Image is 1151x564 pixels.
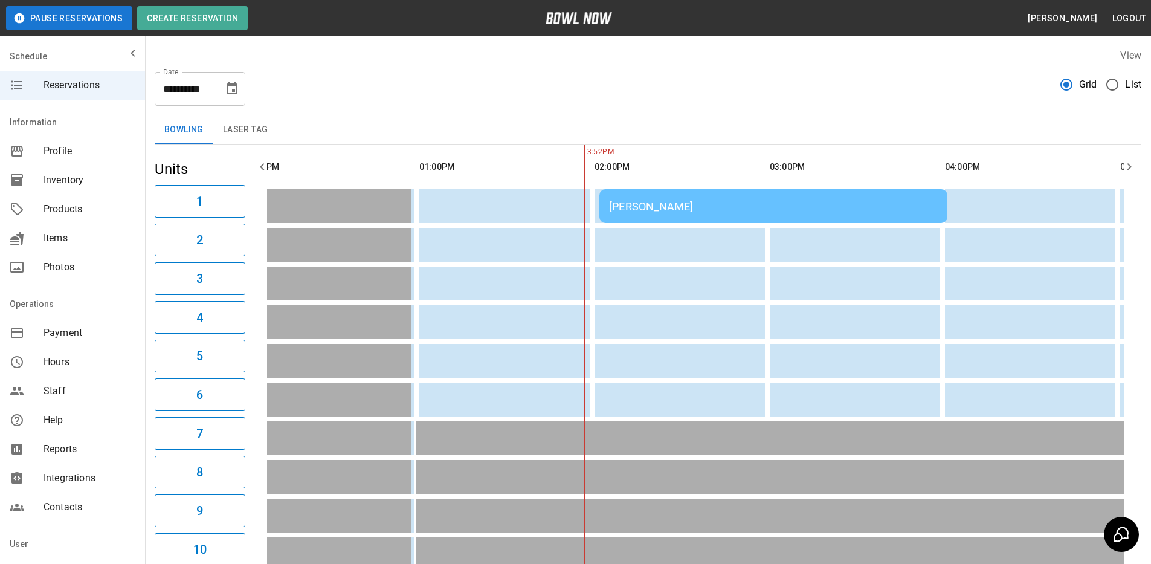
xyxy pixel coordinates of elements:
[196,269,203,288] h6: 3
[44,413,135,427] span: Help
[155,185,245,218] button: 1
[137,6,248,30] button: Create Reservation
[213,115,278,144] button: Laser Tag
[155,115,1141,144] div: inventory tabs
[584,146,587,158] span: 3:52PM
[44,355,135,369] span: Hours
[155,301,245,334] button: 4
[196,501,203,520] h6: 9
[44,384,135,398] span: Staff
[44,326,135,340] span: Payment
[1120,50,1141,61] label: View
[609,200,938,213] div: [PERSON_NAME]
[193,540,207,559] h6: 10
[155,115,213,144] button: Bowling
[1079,77,1097,92] span: Grid
[44,173,135,187] span: Inventory
[196,230,203,250] h6: 2
[44,471,135,485] span: Integrations
[220,77,244,101] button: Choose date, selected date is Sep 27, 2025
[155,262,245,295] button: 3
[44,78,135,92] span: Reservations
[155,160,245,179] h5: Units
[244,150,414,184] th: 12:00PM
[44,260,135,274] span: Photos
[155,340,245,372] button: 5
[155,456,245,488] button: 8
[6,6,132,30] button: Pause Reservations
[44,500,135,514] span: Contacts
[155,378,245,411] button: 6
[1107,7,1151,30] button: Logout
[155,417,245,450] button: 7
[155,494,245,527] button: 9
[196,385,203,404] h6: 6
[546,12,612,24] img: logo
[1125,77,1141,92] span: List
[1023,7,1102,30] button: [PERSON_NAME]
[196,192,203,211] h6: 1
[196,462,203,482] h6: 8
[155,224,245,256] button: 2
[196,346,203,366] h6: 5
[44,231,135,245] span: Items
[44,144,135,158] span: Profile
[196,424,203,443] h6: 7
[44,202,135,216] span: Products
[419,150,590,184] th: 01:00PM
[196,308,203,327] h6: 4
[44,442,135,456] span: Reports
